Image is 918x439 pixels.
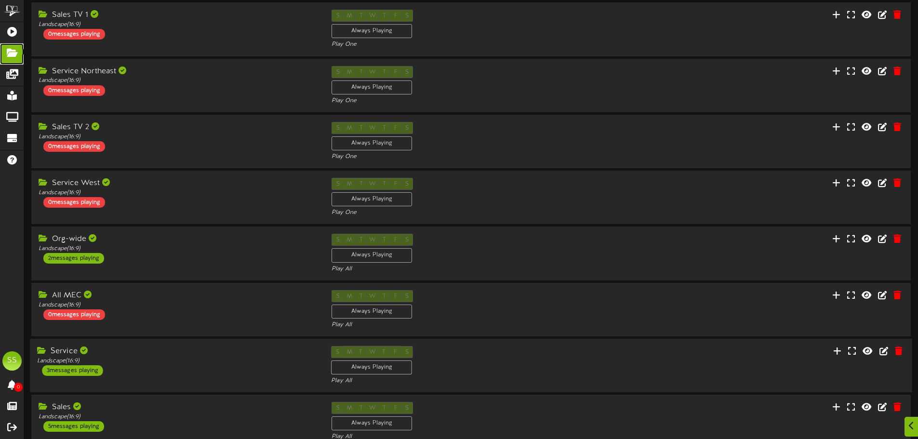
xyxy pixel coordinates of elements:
[42,365,103,376] div: 3 messages playing
[332,136,412,150] div: Always Playing
[43,421,104,432] div: 5 messages playing
[332,153,610,161] div: Play One
[332,80,412,94] div: Always Playing
[332,416,412,430] div: Always Playing
[2,351,22,371] div: SS
[39,234,317,245] div: Org-wide
[39,133,317,141] div: Landscape ( 16:9 )
[43,29,105,40] div: 0 messages playing
[43,197,105,208] div: 0 messages playing
[332,192,412,206] div: Always Playing
[39,122,317,133] div: Sales TV 2
[39,77,317,85] div: Landscape ( 16:9 )
[43,141,105,152] div: 0 messages playing
[332,40,610,49] div: Play One
[43,253,104,264] div: 2 messages playing
[39,21,317,29] div: Landscape ( 16:9 )
[39,66,317,77] div: Service Northeast
[332,321,610,329] div: Play All
[39,10,317,21] div: Sales TV 1
[39,413,317,421] div: Landscape ( 16:9 )
[39,189,317,197] div: Landscape ( 16:9 )
[332,265,610,273] div: Play All
[332,24,412,38] div: Always Playing
[39,402,317,413] div: Sales
[39,290,317,301] div: All MEC
[39,178,317,189] div: Service West
[332,248,412,262] div: Always Playing
[43,309,105,320] div: 0 messages playing
[332,209,610,217] div: Play One
[331,360,412,374] div: Always Playing
[332,97,610,105] div: Play One
[14,383,23,392] span: 0
[43,85,105,96] div: 0 messages playing
[39,245,317,253] div: Landscape ( 16:9 )
[332,305,412,319] div: Always Playing
[37,346,317,357] div: Service
[37,357,317,365] div: Landscape ( 16:9 )
[39,301,317,309] div: Landscape ( 16:9 )
[331,377,611,385] div: Play All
